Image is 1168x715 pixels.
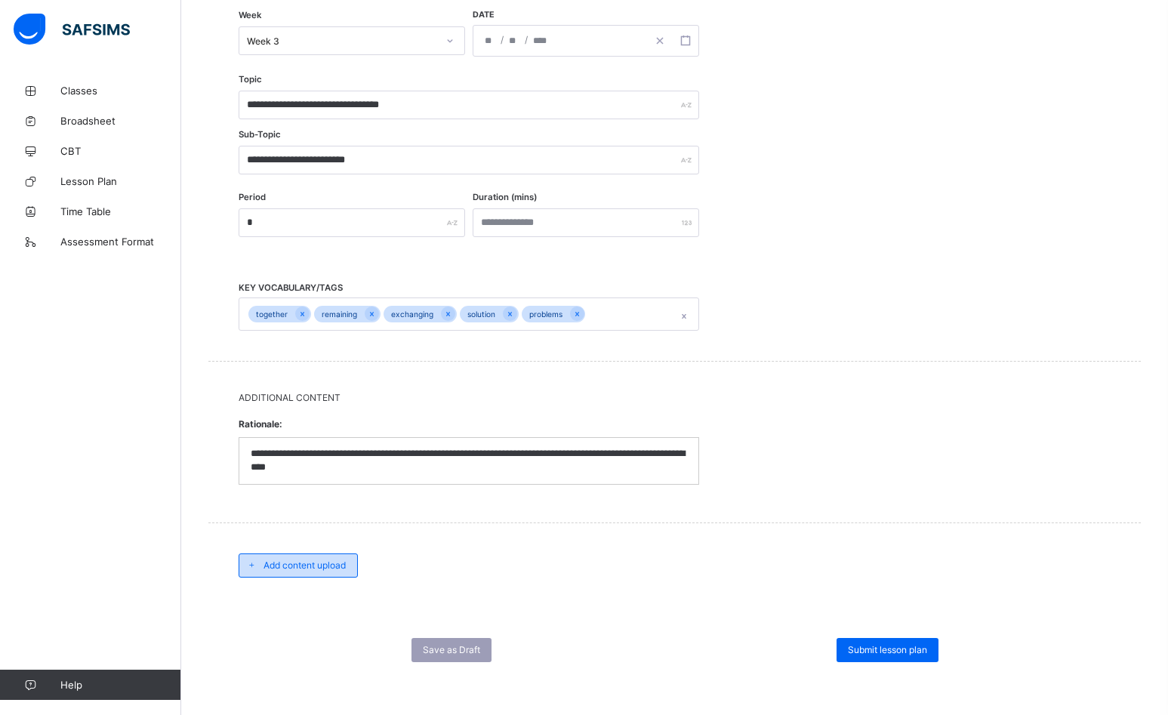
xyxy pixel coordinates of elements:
[60,145,181,157] span: CBT
[473,10,495,20] span: Date
[239,74,262,85] label: Topic
[522,306,570,323] div: problems
[239,411,699,437] span: Rationale:
[60,236,181,248] span: Assessment Format
[239,282,343,293] span: KEY VOCABULARY/TAGS
[239,192,266,202] label: Period
[239,10,261,20] span: Week
[460,306,503,323] div: solution
[384,306,441,323] div: exchanging
[314,306,365,323] div: remaining
[423,644,480,655] span: Save as Draft
[473,192,537,202] label: Duration (mins)
[248,306,295,323] div: together
[60,85,181,97] span: Classes
[239,129,281,140] label: Sub-Topic
[523,33,529,46] span: /
[60,175,181,187] span: Lesson Plan
[499,33,505,46] span: /
[60,115,181,127] span: Broadsheet
[60,679,180,691] span: Help
[848,644,927,655] span: Submit lesson plan
[263,559,346,571] span: Add content upload
[60,205,181,217] span: Time Table
[239,392,1111,403] span: Additional Content
[14,14,130,45] img: safsims
[247,35,437,47] div: Week 3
